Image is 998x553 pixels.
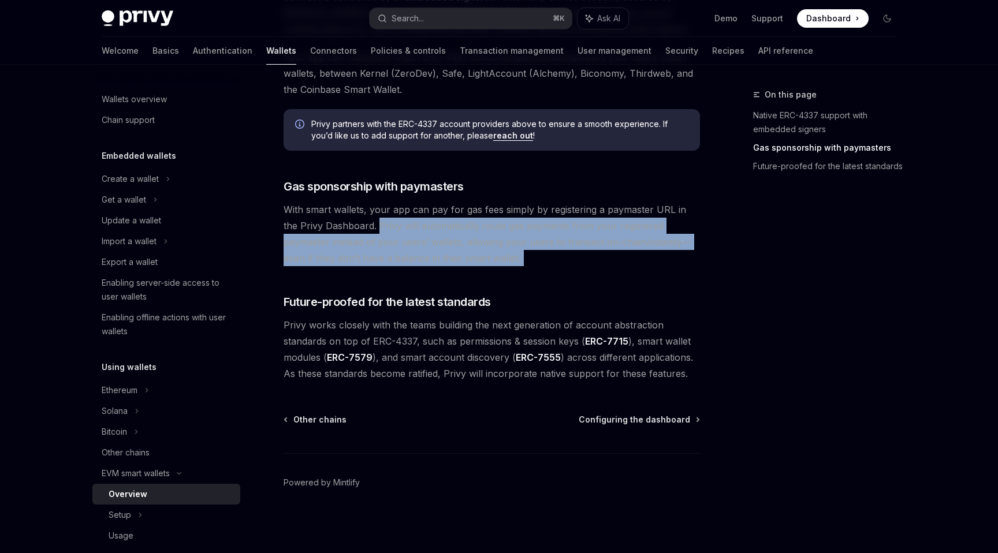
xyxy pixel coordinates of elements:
a: Basics [152,37,179,65]
svg: Info [295,119,307,131]
span: With smart wallets, your app can pay for gas fees simply by registering a paymaster URL in the Pr... [284,201,700,266]
a: ERC-7579 [327,352,373,364]
a: Future-proofed for the latest standards [753,157,906,175]
div: Overview [109,487,147,501]
a: Support [751,13,783,24]
a: Powered by Mintlify [284,477,360,488]
a: Dashboard [797,9,869,28]
img: dark logo [102,10,173,27]
div: Ethereum [102,383,137,397]
a: Policies & controls [371,37,446,65]
div: EVM smart wallets [102,466,170,480]
span: Configuring the dashboard [579,414,690,425]
span: Gas sponsorship with paymasters [284,178,464,195]
a: Other chains [92,442,240,463]
div: Enabling offline actions with user wallets [102,311,233,338]
span: On this page [765,88,817,102]
a: Connectors [310,37,357,65]
a: Other chains [285,414,347,425]
a: Enabling offline actions with user wallets [92,307,240,342]
a: ERC-7715 [585,335,628,348]
div: Chain support [102,113,155,127]
button: Search...⌘K [370,8,572,29]
a: Usage [92,525,240,546]
button: Ask AI [578,8,628,29]
a: Security [665,37,698,65]
a: User management [578,37,651,65]
a: reach out [493,130,533,141]
span: Privy works closely with the teams building the next generation of account abstraction standards ... [284,317,700,382]
a: Welcome [102,37,139,65]
div: Wallets overview [102,92,167,106]
div: Bitcoin [102,425,127,439]
div: Enabling server-side access to user wallets [102,276,233,304]
button: Toggle dark mode [878,9,896,28]
div: Search... [392,12,424,25]
a: Chain support [92,110,240,130]
a: Enabling server-side access to user wallets [92,272,240,307]
span: Future-proofed for the latest standards [284,294,491,310]
a: Configuring the dashboard [579,414,699,425]
em: instantly [646,236,682,248]
div: Get a wallet [102,193,146,207]
div: Export a wallet [102,255,158,269]
a: ERC-7555 [516,352,561,364]
div: Other chains [102,446,150,459]
span: Other chains [293,414,347,425]
h5: Using wallets [102,360,157,374]
div: Import a wallet [102,234,157,248]
a: Wallets overview [92,89,240,110]
span: Privy partners with the ERC-4337 account providers above to ensure a smooth experience. If you’d ... [311,118,688,141]
a: Native ERC-4337 support with embedded signers [753,106,906,139]
a: Gas sponsorship with paymasters [753,139,906,157]
a: Wallets [266,37,296,65]
a: Transaction management [460,37,564,65]
div: Setup [109,508,131,522]
span: Ask AI [597,13,620,24]
span: ⌘ K [553,14,565,23]
span: Dashboard [806,13,851,24]
a: Update a wallet [92,210,240,231]
a: Overview [92,484,240,505]
div: Usage [109,529,133,543]
a: Authentication [193,37,252,65]
a: Recipes [712,37,744,65]
div: Create a wallet [102,172,159,186]
div: Update a wallet [102,214,161,227]
h5: Embedded wallets [102,149,176,163]
a: API reference [758,37,813,65]
div: Solana [102,404,128,418]
a: Export a wallet [92,252,240,272]
a: Demo [714,13,738,24]
span: Your app can customize which ERC-4337 account powers your users’ smart wallets, between Kernel (Z... [284,49,700,98]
